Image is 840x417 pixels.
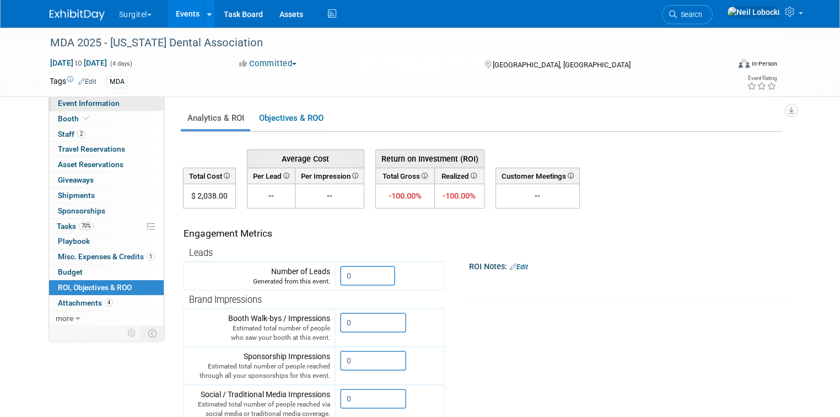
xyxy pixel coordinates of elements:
[443,191,476,201] span: -100.00%
[122,326,142,340] td: Personalize Event Tab Strip
[183,184,235,209] td: $ 2,038.00
[109,60,132,67] span: (4 days)
[189,277,330,286] div: Generated from this event.
[49,127,164,142] a: Staff2
[49,219,164,234] a: Tasks70%
[247,168,295,184] th: Per Lead
[49,280,164,295] a: ROI, Objectives & ROO
[189,362,330,381] div: Estimated total number of people reached through all your sponsorships for this event.
[751,60,777,68] div: In-Person
[469,258,788,272] div: ROI Notes:
[49,234,164,249] a: Playbook
[670,57,777,74] div: Event Format
[677,10,702,19] span: Search
[49,204,164,218] a: Sponsorships
[268,191,274,200] span: --
[49,265,164,280] a: Budget
[327,191,332,200] span: --
[727,6,780,18] img: Neil Lobocki
[49,249,164,264] a: Misc. Expenses & Credits1
[49,188,164,203] a: Shipments
[493,61,631,69] span: [GEOGRAPHIC_DATA], [GEOGRAPHIC_DATA]
[58,252,155,261] span: Misc. Expenses & Credits
[58,145,125,153] span: Travel Reservations
[106,76,128,88] div: MDA
[184,227,440,240] div: Engagement Metrics
[50,9,105,20] img: ExhibitDay
[49,311,164,326] a: more
[141,326,164,340] td: Toggle Event Tabs
[189,248,213,258] span: Leads
[58,175,94,184] span: Giveaways
[189,313,330,343] div: Booth Walk-bys / Impressions
[46,33,715,53] div: MDA 2025 - [US_STATE] Dental Association
[747,76,777,81] div: Event Rating
[58,283,132,292] span: ROI, Objectives & ROO
[58,191,95,200] span: Shipments
[78,78,96,85] a: Edit
[435,168,484,184] th: Realized
[496,168,579,184] th: Customer Meetings
[58,298,113,307] span: Attachments
[56,314,73,323] span: more
[295,168,364,184] th: Per Impression
[510,263,528,271] a: Edit
[58,130,85,138] span: Staff
[77,130,85,138] span: 2
[105,298,113,307] span: 4
[252,108,330,129] a: Objectives & ROO
[49,296,164,311] a: Attachments4
[189,351,330,381] div: Sponsorship Impressions
[181,108,250,129] a: Analytics & ROI
[500,190,575,201] div: --
[49,173,164,188] a: Giveaways
[183,168,235,184] th: Total Cost
[375,149,484,168] th: Return on Investment (ROI)
[49,96,164,111] a: Event Information
[189,295,262,305] span: Brand Impressions
[147,253,155,261] span: 1
[49,157,164,172] a: Asset Reservations
[58,268,83,276] span: Budget
[49,142,164,157] a: Travel Reservations
[79,222,94,230] span: 70%
[50,58,107,68] span: [DATE] [DATE]
[58,114,91,123] span: Booth
[389,191,422,201] span: -100.00%
[73,58,84,67] span: to
[84,115,89,121] i: Booth reservation complete
[58,99,120,108] span: Event Information
[235,58,301,69] button: Committed
[57,222,94,231] span: Tasks
[375,168,435,184] th: Total Gross
[58,237,90,245] span: Playbook
[189,324,330,343] div: Estimated total number of people who saw your booth at this event.
[49,111,164,126] a: Booth
[189,266,330,286] div: Number of Leads
[58,206,105,215] span: Sponsorships
[739,59,750,68] img: Format-Inperson.png
[662,5,713,24] a: Search
[247,149,364,168] th: Average Cost
[50,76,96,88] td: Tags
[58,160,123,169] span: Asset Reservations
